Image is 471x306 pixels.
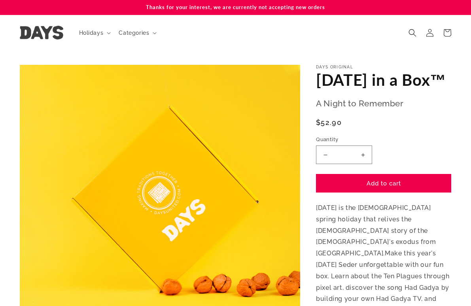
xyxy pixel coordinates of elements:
img: Days United [20,26,63,40]
summary: Categories [114,25,160,41]
summary: Holidays [74,25,114,41]
button: Add to cart [316,174,451,193]
p: Days Original [316,65,451,70]
span: Holidays [79,29,104,36]
span: $52.90 [316,117,342,128]
label: Quantity [316,136,451,144]
p: A Night to Remember [316,96,451,111]
h1: [DATE] in a Box™ [316,70,451,90]
span: Categories [119,29,149,36]
summary: Search [404,24,421,42]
